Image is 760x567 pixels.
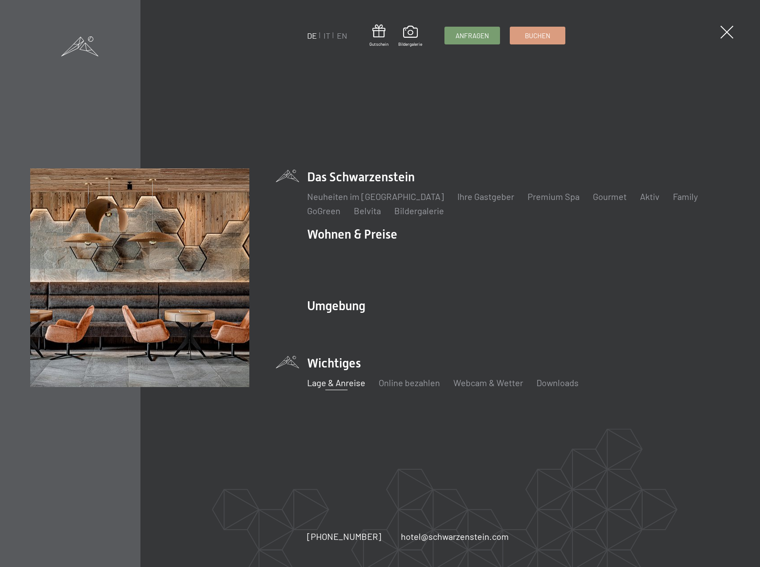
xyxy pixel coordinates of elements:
[401,530,509,543] a: hotel@schwarzenstein.com
[640,191,660,202] a: Aktiv
[369,24,388,47] a: Gutschein
[510,27,565,44] a: Buchen
[457,191,514,202] a: Ihre Gastgeber
[536,377,579,388] a: Downloads
[445,27,500,44] a: Anfragen
[398,41,422,47] span: Bildergalerie
[324,31,330,40] a: IT
[525,31,550,40] span: Buchen
[394,205,444,216] a: Bildergalerie
[453,377,523,388] a: Webcam & Wetter
[369,41,388,47] span: Gutschein
[307,191,444,202] a: Neuheiten im [GEOGRAPHIC_DATA]
[398,26,422,47] a: Bildergalerie
[528,191,580,202] a: Premium Spa
[593,191,627,202] a: Gourmet
[307,205,340,216] a: GoGreen
[354,205,381,216] a: Belvita
[307,531,381,542] span: [PHONE_NUMBER]
[307,31,317,40] a: DE
[307,530,381,543] a: [PHONE_NUMBER]
[307,377,365,388] a: Lage & Anreise
[337,31,347,40] a: EN
[30,168,249,387] img: Wellnesshotels - Bar - Spieltische - Kinderunterhaltung
[673,191,698,202] a: Family
[379,377,440,388] a: Online bezahlen
[456,31,489,40] span: Anfragen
